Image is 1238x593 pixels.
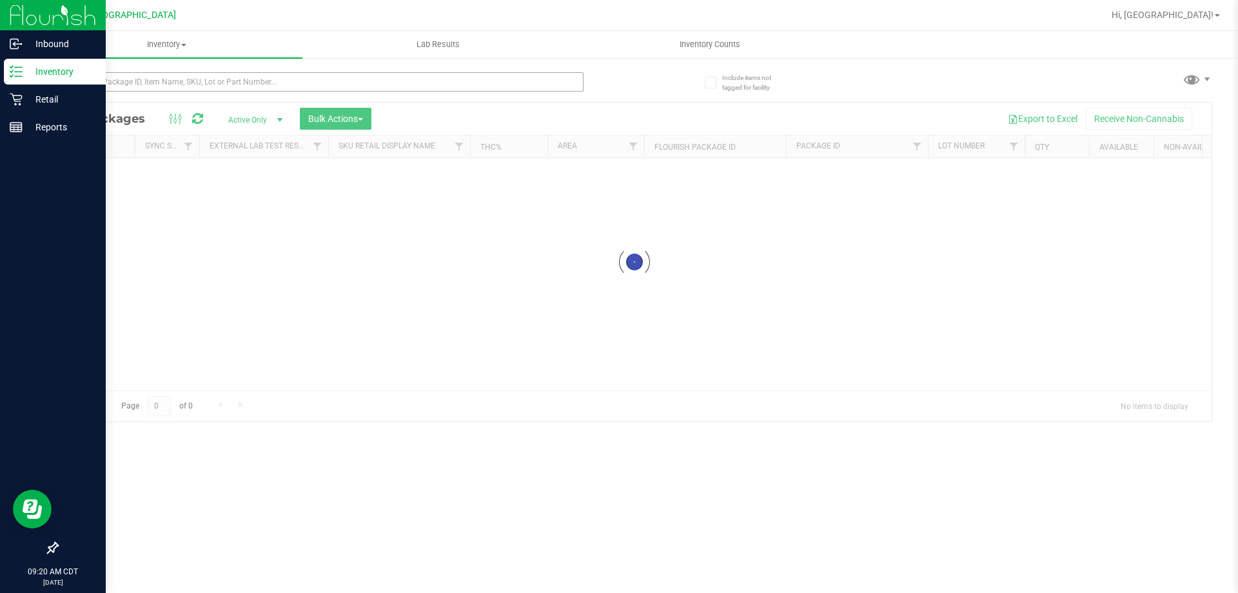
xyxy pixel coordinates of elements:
[31,39,302,50] span: Inventory
[10,37,23,50] inline-svg: Inbound
[10,121,23,134] inline-svg: Reports
[6,566,100,578] p: 09:20 AM CDT
[23,119,100,135] p: Reports
[662,39,758,50] span: Inventory Counts
[13,490,52,528] iframe: Resource center
[399,39,477,50] span: Lab Results
[31,31,302,58] a: Inventory
[23,64,100,79] p: Inventory
[6,578,100,587] p: [DATE]
[574,31,845,58] a: Inventory Counts
[23,92,100,107] p: Retail
[10,65,23,78] inline-svg: Inventory
[10,93,23,106] inline-svg: Retail
[88,10,176,21] span: [GEOGRAPHIC_DATA]
[23,36,100,52] p: Inbound
[57,72,584,92] input: Search Package ID, Item Name, SKU, Lot or Part Number...
[722,73,787,92] span: Include items not tagged for facility
[302,31,574,58] a: Lab Results
[1112,10,1213,20] span: Hi, [GEOGRAPHIC_DATA]!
